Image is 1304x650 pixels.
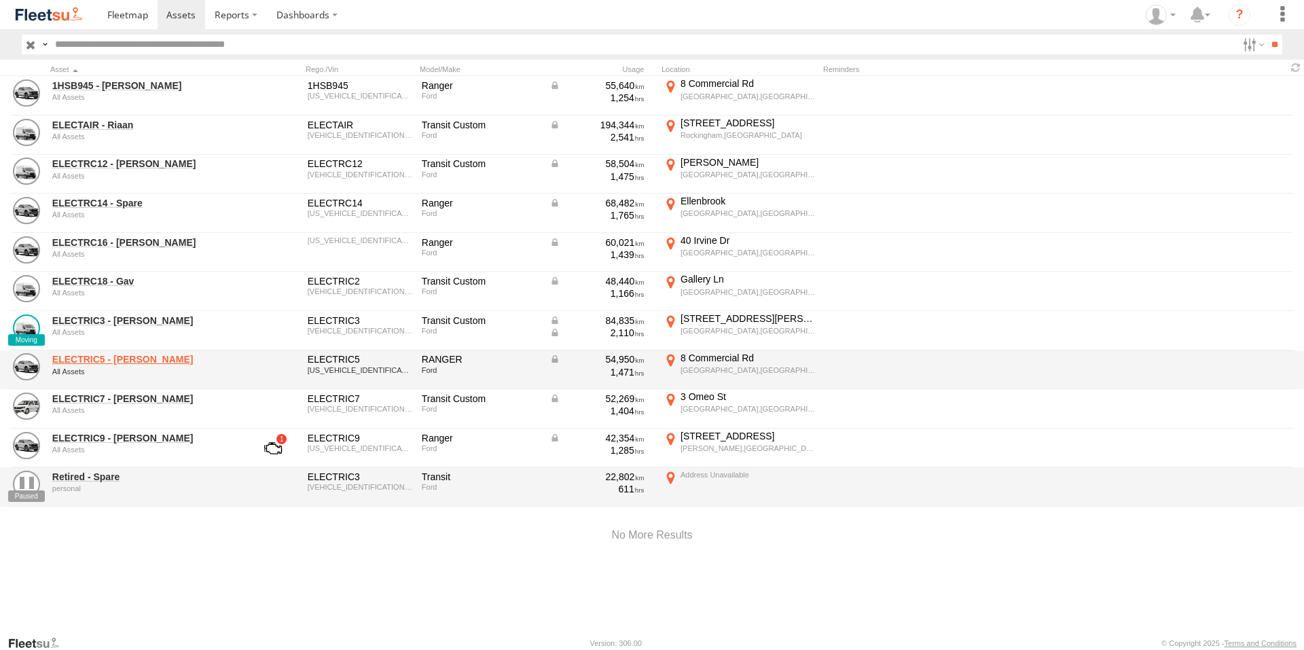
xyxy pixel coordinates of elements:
div: Data from Vehicle CANbus [549,432,645,444]
div: WF0YXXTTGYLS21315 [308,483,412,491]
div: [GEOGRAPHIC_DATA],[GEOGRAPHIC_DATA] [681,404,816,414]
a: ELECTRC18 - Gav [52,275,238,287]
div: undefined [52,484,238,492]
div: MNAUMAF50FW475764 [308,444,412,452]
div: WF0YXXTTGYMJ86128 [308,287,412,295]
label: Click to View Current Location [662,77,818,114]
label: Click to View Current Location [662,117,818,154]
a: View Asset Details [13,314,40,342]
a: ELECTRIC3 - [PERSON_NAME] [52,314,238,327]
div: ELECTRIC2 [308,275,412,287]
a: View Asset Details [13,79,40,107]
div: ELECTRC14 [308,197,412,209]
div: Transit Custom [422,314,540,327]
div: Ford [422,209,540,217]
div: [GEOGRAPHIC_DATA],[GEOGRAPHIC_DATA] [681,365,816,375]
div: Model/Make [420,65,542,74]
div: 1,765 [549,209,645,221]
div: Transit Custom [422,393,540,405]
div: Rockingham,[GEOGRAPHIC_DATA] [681,130,816,140]
div: Data from Vehicle CANbus [549,275,645,287]
div: undefined [52,172,238,180]
div: Ford [422,287,540,295]
label: Click to View Current Location [662,195,818,232]
div: Ford [422,249,540,257]
div: [GEOGRAPHIC_DATA],[GEOGRAPHIC_DATA] [681,287,816,297]
div: Location [662,65,818,74]
div: WF0YXXTTGYKU87957 [308,405,412,413]
div: Ford [422,170,540,179]
div: 2,541 [549,131,645,143]
div: MNAUMAF50HW805362 [308,92,412,100]
a: Retired - Spare [52,471,238,483]
div: 8 Commercial Rd [681,352,816,364]
div: [PERSON_NAME],[GEOGRAPHIC_DATA] [681,444,816,453]
a: View Asset with Fault/s [248,432,298,465]
div: Reminders [823,65,1040,74]
div: undefined [52,289,238,297]
a: ELECTRIC5 - [PERSON_NAME] [52,353,238,365]
a: View Asset Details [13,158,40,185]
label: Click to View Current Location [662,391,818,427]
div: undefined [52,250,238,258]
a: View Asset Details [13,197,40,224]
div: 40 Irvine Dr [681,234,816,247]
div: Ford [422,366,540,374]
label: Click to View Current Location [662,430,818,467]
div: ELECTRIC5 [308,353,412,365]
div: Ranger [422,236,540,249]
div: 8 Commercial Rd [681,77,816,90]
div: Data from Vehicle CANbus [549,393,645,405]
div: Ranger [422,79,540,92]
div: [GEOGRAPHIC_DATA],[GEOGRAPHIC_DATA] [681,92,816,101]
div: 1,404 [549,405,645,417]
span: Refresh [1288,61,1304,74]
div: 611 [549,483,645,495]
div: undefined [52,211,238,219]
div: Data from Vehicle CANbus [549,314,645,327]
div: Data from Vehicle CANbus [549,119,645,131]
div: Data from Vehicle CANbus [549,197,645,209]
div: Data from Vehicle CANbus [549,236,645,249]
div: ELECTRIC9 [308,432,412,444]
div: Version: 306.00 [590,639,642,647]
a: View Asset Details [13,353,40,380]
div: WF0YXXTTGYLS21315 [308,170,412,179]
label: Click to View Current Location [662,156,818,193]
div: 1,475 [549,170,645,183]
a: 1HSB945 - [PERSON_NAME] [52,79,238,92]
div: [STREET_ADDRESS] [681,117,816,129]
label: Click to View Current Location [662,469,818,505]
a: ELECTRC16 - [PERSON_NAME] [52,236,238,249]
div: 1,166 [549,287,645,300]
div: Transit Custom [422,119,540,131]
a: Terms and Conditions [1225,639,1297,647]
div: [GEOGRAPHIC_DATA],[GEOGRAPHIC_DATA] [681,326,816,336]
a: Visit our Website [7,636,70,650]
div: undefined [52,406,238,414]
a: ELECTAIR - Riaan [52,119,238,131]
div: ELECTRIC3 [308,314,412,327]
a: View Asset Details [13,393,40,420]
a: View Asset Details [13,432,40,459]
div: ELECTRIC3 [308,471,412,483]
div: [STREET_ADDRESS] [681,430,816,442]
label: Click to View Current Location [662,352,818,389]
label: Click to View Current Location [662,234,818,271]
div: Data from Vehicle CANbus [549,158,645,170]
div: 1,471 [549,366,645,378]
div: Transit Custom [422,275,540,287]
div: MNAUMAF80GW574265 [308,209,412,217]
div: Ford [422,327,540,335]
div: Ellenbrook [681,195,816,207]
a: View Asset Details [13,471,40,498]
div: 22,802 [549,471,645,483]
div: Ford [422,92,540,100]
div: 1,285 [549,444,645,456]
div: undefined [52,132,238,141]
div: Rego./Vin [306,65,414,74]
div: Ford [422,444,540,452]
div: [STREET_ADDRESS][PERSON_NAME] [681,312,816,325]
div: Click to Sort [50,65,240,74]
div: 3 Omeo St [681,391,816,403]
